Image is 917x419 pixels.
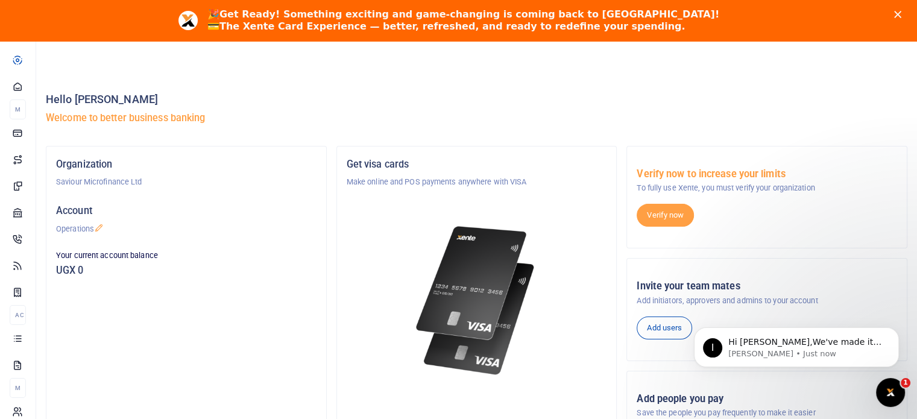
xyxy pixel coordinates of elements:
a: Add users [637,317,692,339]
h5: Account [56,205,317,217]
b: Get Ready! Something exciting and game-changing is coming back to [GEOGRAPHIC_DATA]! [219,8,719,20]
p: Your current account balance [56,250,317,262]
div: 🎉 💳 [207,8,719,33]
li: M [10,99,26,119]
p: Make online and POS payments anywhere with VISA [347,176,607,188]
img: Profile image for Aceng [178,11,198,30]
li: Ac [10,305,26,325]
h5: Verify now to increase your limits [637,168,897,180]
h5: Welcome to better business banking [46,112,907,124]
b: The Xente Card Experience — better, refreshed, and ready to redefine your spending. [219,20,685,32]
h5: UGX 0 [56,265,317,277]
h5: Invite your team mates [637,280,897,292]
a: Verify now [637,204,694,227]
p: Save the people you pay frequently to make it easier [637,407,897,419]
div: Close [894,11,906,18]
h5: Get visa cards [347,159,607,171]
p: Saviour Microfinance Ltd [56,176,317,188]
iframe: Intercom notifications message [676,302,917,386]
span: 1 [901,378,910,388]
h5: Organization [56,159,317,171]
h5: Add people you pay [637,393,897,405]
li: M [10,378,26,398]
p: Add initiators, approvers and admins to your account [637,295,897,307]
iframe: Intercom live chat [876,378,905,407]
span: Hi [PERSON_NAME],We've made it easier to get support! Use this chat to connect with our team in r... [52,35,206,93]
p: Message from Ibrahim, sent Just now [52,46,208,57]
h4: Hello [PERSON_NAME] [46,93,907,106]
p: To fully use Xente, you must verify your organization [637,182,897,194]
p: Operations [56,223,317,235]
img: xente-_physical_cards.png [412,217,542,385]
